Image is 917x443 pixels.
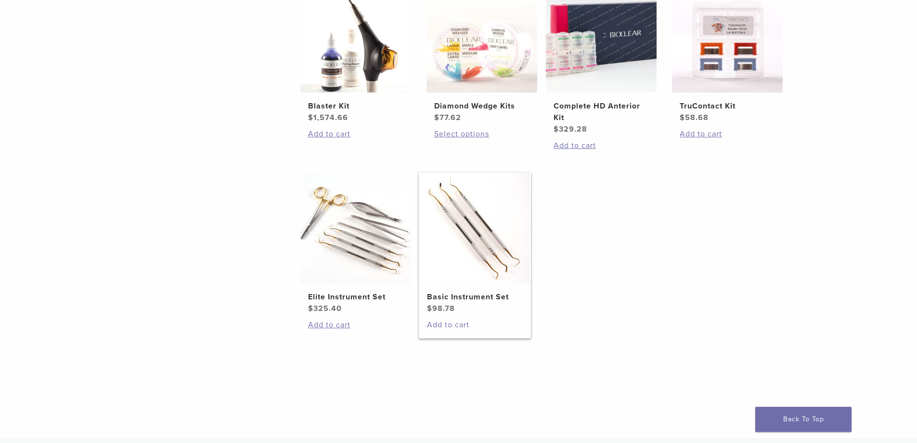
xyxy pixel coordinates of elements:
[427,291,522,303] h2: Basic Instrument Set
[427,304,432,313] span: $
[434,113,461,122] bdi: 77.62
[300,173,411,283] img: Elite Instrument Set
[554,100,649,123] h2: Complete HD Anterior Kit
[434,100,530,112] h2: Diamond Wedge Kits
[308,113,348,122] bdi: 1,574.66
[427,304,455,313] bdi: 98.78
[419,173,530,283] img: Basic Instrument Set
[308,304,313,313] span: $
[554,140,649,151] a: Add to cart: “Complete HD Anterior Kit”
[308,100,403,112] h2: Blaster Kit
[680,113,709,122] bdi: 58.68
[434,128,530,140] a: Select options for “Diamond Wedge Kits”
[308,128,403,140] a: Add to cart: “Blaster Kit”
[434,113,439,122] span: $
[554,124,587,134] bdi: 329.28
[427,319,522,331] a: Add to cart: “Basic Instrument Set”
[755,407,852,432] a: Back To Top
[680,128,775,140] a: Add to cart: “TruContact Kit”
[680,113,685,122] span: $
[308,319,403,331] a: Add to cart: “Elite Instrument Set”
[419,173,531,314] a: Basic Instrument SetBasic Instrument Set $98.78
[308,304,342,313] bdi: 325.40
[554,124,559,134] span: $
[680,100,775,112] h2: TruContact Kit
[308,113,313,122] span: $
[300,173,412,314] a: Elite Instrument SetElite Instrument Set $325.40
[308,291,403,303] h2: Elite Instrument Set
